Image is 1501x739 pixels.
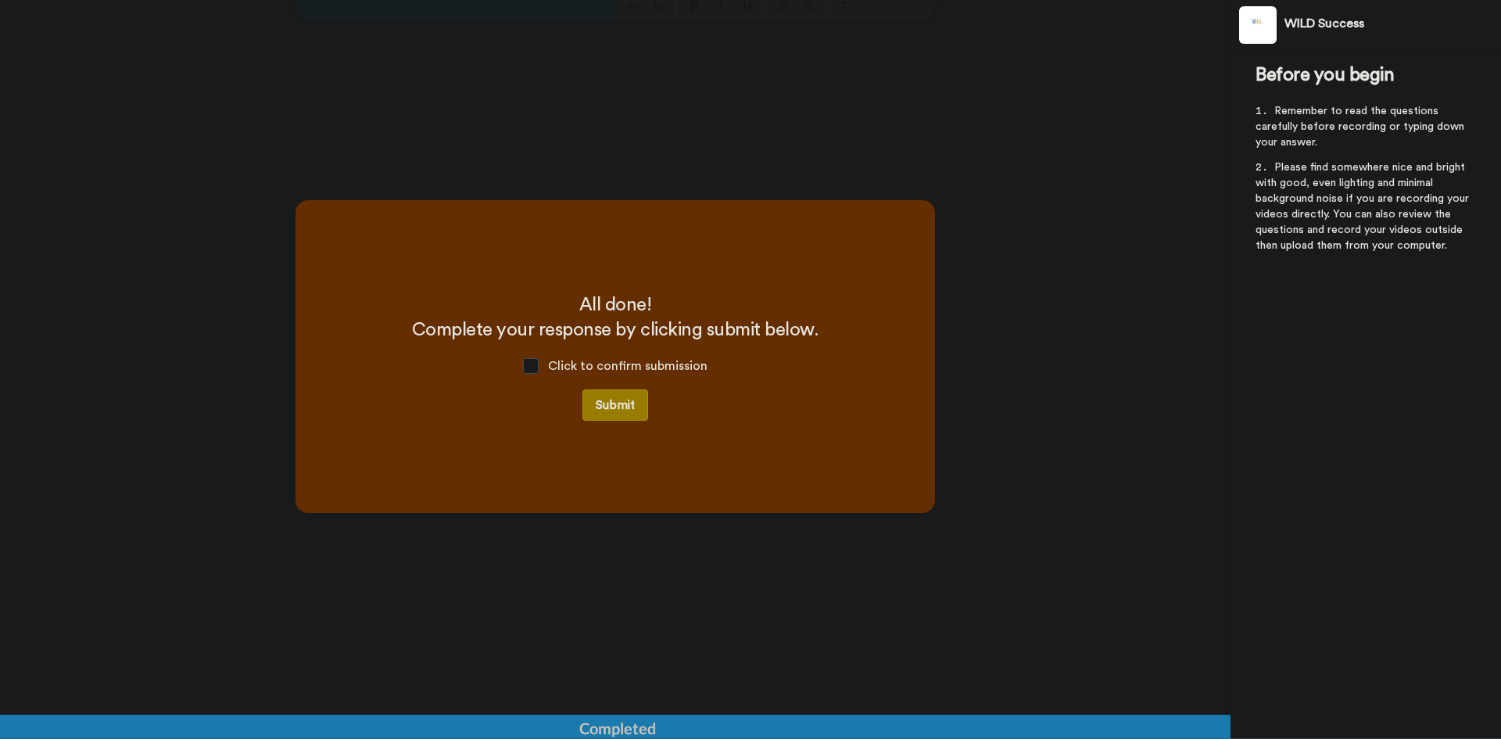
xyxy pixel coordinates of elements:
span: All done! [579,296,652,314]
span: Remember to read the questions carefully before recording or typing down your answer. [1256,106,1467,148]
button: Submit [582,389,648,421]
span: Before you begin [1256,66,1394,84]
img: Profile Image [1239,6,1277,44]
div: Completed [579,717,654,739]
span: Click to confirm submission [548,360,708,372]
span: Complete your response by clicking submit below. [412,321,819,339]
div: WILD Success [1284,16,1500,31]
span: Please find somewhere nice and bright with good, even lighting and minimal background noise if yo... [1256,162,1472,251]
